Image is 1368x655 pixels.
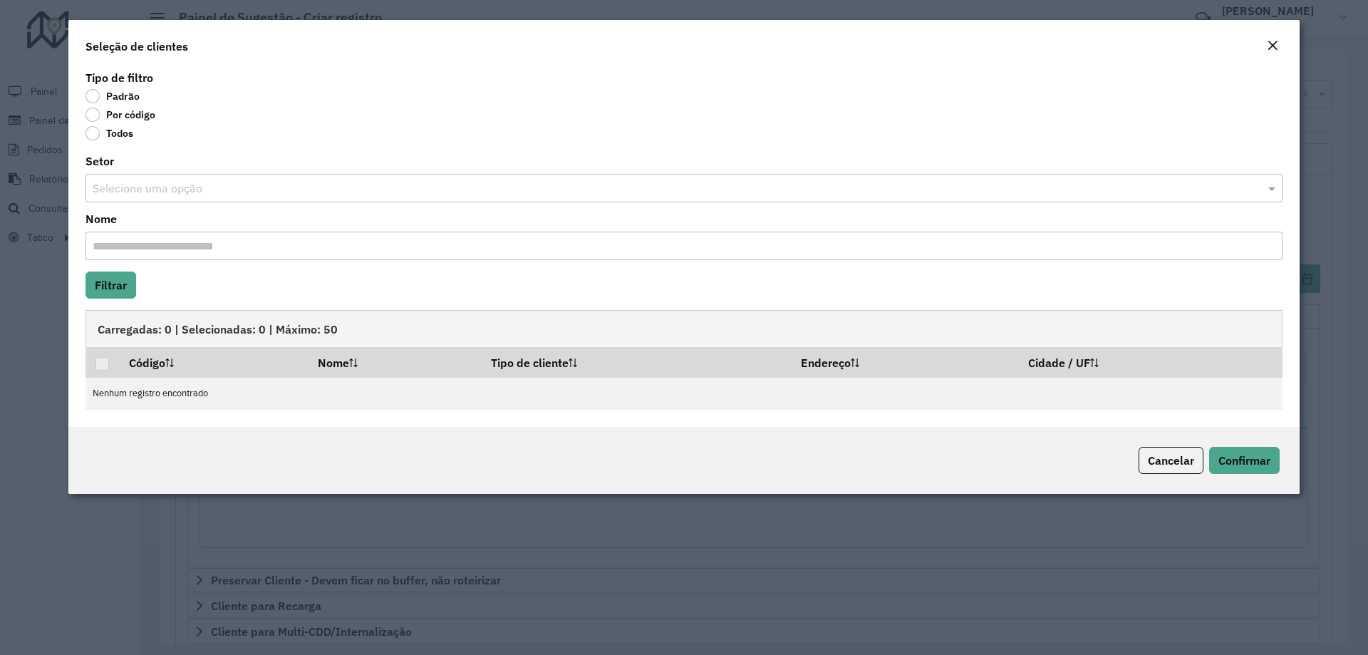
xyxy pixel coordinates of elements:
label: Setor [85,153,114,170]
label: Todos [85,126,133,140]
th: Cidade / UF [1019,347,1282,377]
button: Close [1263,37,1282,56]
button: Filtrar [85,272,136,299]
span: Cancelar [1148,453,1194,468]
span: Confirmar [1218,453,1270,468]
label: Nome [85,210,117,227]
button: Confirmar [1209,447,1280,474]
th: Código [119,347,307,377]
th: Nome [308,347,482,377]
label: Tipo de filtro [85,69,153,86]
label: Padrão [85,89,140,103]
th: Endereço [791,347,1019,377]
label: Por código [85,108,155,122]
td: Nenhum registro encontrado [85,378,1282,410]
div: Carregadas: 0 | Selecionadas: 0 | Máximo: 50 [85,310,1282,347]
button: Cancelar [1139,447,1203,474]
th: Tipo de cliente [482,347,791,377]
em: Fechar [1267,40,1278,51]
h4: Seleção de clientes [85,38,188,55]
